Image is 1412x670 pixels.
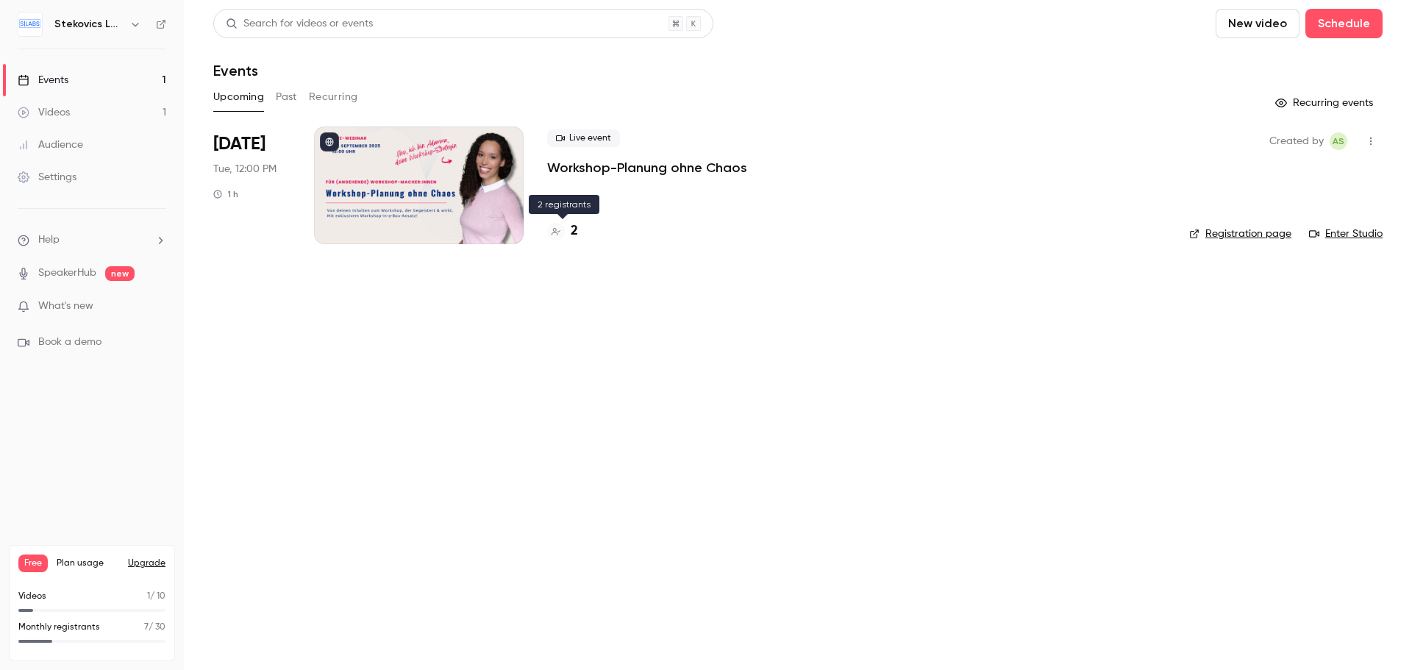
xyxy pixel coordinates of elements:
[213,132,265,156] span: [DATE]
[213,126,290,244] div: Sep 30 Tue, 12:00 PM (Europe/Berlin)
[309,85,358,109] button: Recurring
[144,623,149,632] span: 7
[1333,132,1344,150] span: AS
[57,557,119,569] span: Plan usage
[18,13,42,36] img: Stekovics LABS
[213,85,264,109] button: Upcoming
[276,85,297,109] button: Past
[18,555,48,572] span: Free
[18,590,46,603] p: Videos
[147,590,165,603] p: / 10
[1189,227,1291,241] a: Registration page
[38,335,101,350] span: Book a demo
[213,188,238,200] div: 1 h
[1216,9,1299,38] button: New video
[18,621,100,634] p: Monthly registrants
[18,170,76,185] div: Settings
[105,266,135,281] span: new
[54,17,124,32] h6: Stekovics LABS
[1305,9,1383,38] button: Schedule
[547,159,747,177] a: Workshop-Planung ohne Chaos
[571,221,578,241] h4: 2
[226,16,373,32] div: Search for videos or events
[213,62,258,79] h1: Events
[147,592,150,601] span: 1
[128,557,165,569] button: Upgrade
[18,138,83,152] div: Audience
[213,162,277,177] span: Tue, 12:00 PM
[144,621,165,634] p: / 30
[18,232,166,248] li: help-dropdown-opener
[1330,132,1347,150] span: Adamma Stekovics
[1269,91,1383,115] button: Recurring events
[1269,132,1324,150] span: Created by
[547,221,578,241] a: 2
[18,105,70,120] div: Videos
[38,265,96,281] a: SpeakerHub
[547,129,620,147] span: Live event
[38,232,60,248] span: Help
[38,299,93,314] span: What's new
[18,73,68,88] div: Events
[149,300,166,313] iframe: Noticeable Trigger
[1309,227,1383,241] a: Enter Studio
